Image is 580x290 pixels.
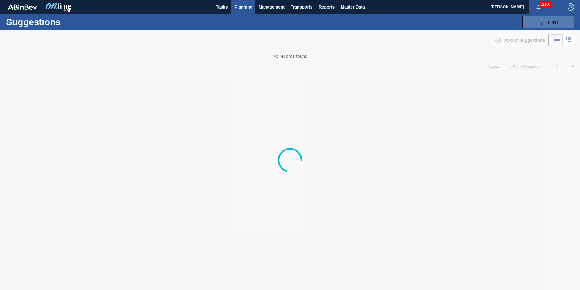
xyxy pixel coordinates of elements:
img: TNhmsLtSVTkK8tSr43FrP2fwEKptu5GPRR3wAAAABJRU5ErkJggg== [8,4,37,10]
span: Reports [319,3,335,11]
img: Logout [567,3,574,11]
h1: Suggestions [6,19,114,26]
span: Filter [548,20,558,25]
span: Tasks [215,3,228,11]
span: Planning [234,3,252,11]
button: Notifications [529,3,548,11]
span: Transports [291,3,312,11]
button: Filter [522,16,574,28]
span: Master Data [341,3,365,11]
span: 12250 [539,1,551,8]
span: Management [258,3,285,11]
